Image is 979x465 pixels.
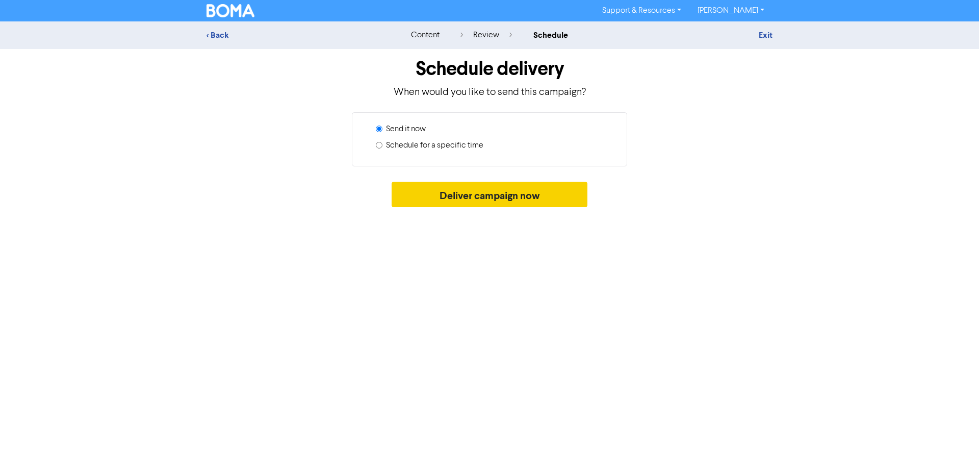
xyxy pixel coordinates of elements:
[386,123,426,135] label: Send it now
[460,29,512,41] div: review
[207,85,772,100] p: When would you like to send this campaign?
[411,29,440,41] div: content
[759,30,772,40] a: Exit
[207,57,772,81] h1: Schedule delivery
[928,416,979,465] iframe: Chat Widget
[689,3,772,19] a: [PERSON_NAME]
[594,3,689,19] a: Support & Resources
[392,182,588,207] button: Deliver campaign now
[533,29,568,41] div: schedule
[207,4,254,17] img: BOMA Logo
[386,139,483,152] label: Schedule for a specific time
[207,29,385,41] div: < Back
